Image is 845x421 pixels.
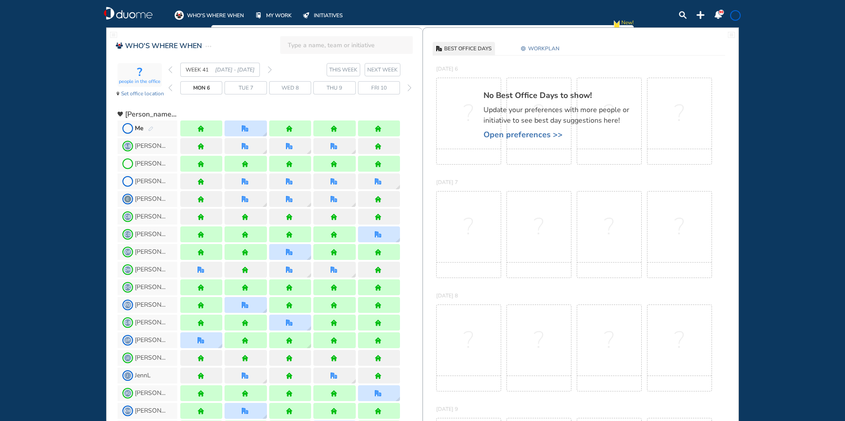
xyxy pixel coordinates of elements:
[135,301,168,308] span: [PERSON_NAME]
[714,11,722,19] img: notification-panel-on.a48c1939.svg
[198,231,204,238] div: home
[331,125,337,132] div: home
[331,161,337,167] div: home
[242,355,248,361] img: home.de338a94.svg
[286,196,293,203] div: office
[117,92,119,96] img: location-pin-black.d683928f.svg
[483,91,638,100] span: No Best Office Days to show!
[331,302,337,308] img: home.de338a94.svg
[375,125,381,132] div: home
[242,337,248,344] img: home.de338a94.svg
[268,66,272,73] div: forward week
[266,11,292,20] span: MY WORK
[436,179,458,186] span: [DATE] 7
[135,124,144,133] span: Me
[375,284,381,291] img: home.de338a94.svg
[218,344,222,348] img: grid-tooltip.ec663082.svg
[198,125,204,132] img: home.de338a94.svg
[375,178,381,185] div: office
[175,11,244,20] a: WHO'S WHERE WHEN
[375,143,381,150] img: home.de338a94.svg
[198,143,204,150] div: home
[307,273,311,278] div: location dialog
[198,320,204,326] div: home
[168,66,172,73] div: back week
[268,66,272,73] img: thin-right-arrow-grey.874f3e01.svg
[242,249,248,256] div: home
[124,301,131,308] span: FD
[135,248,168,256] span: [PERSON_NAME]
[375,249,381,256] div: home
[331,320,337,326] img: home.de338a94.svg
[365,63,400,76] button: next week
[125,110,177,119] span: collapse team
[307,344,311,348] img: grid-tooltip.ec663082.svg
[375,214,381,220] div: home
[396,185,400,189] img: grid-tooltip.ec663082.svg
[331,355,337,361] img: home.de338a94.svg
[242,196,248,203] img: office.a375675b.svg
[225,81,266,94] div: day Tue
[198,320,204,326] img: home.de338a94.svg
[286,125,293,132] div: home
[215,65,255,74] span: [DATE] - [DATE]
[206,41,211,52] img: task-ellipse.fef7074b.svg
[242,337,248,344] div: home
[239,83,253,92] span: Tue 7
[331,214,337,220] img: home.de338a94.svg
[198,231,204,238] img: home.de338a94.svg
[612,18,621,32] div: new-notification
[206,41,211,52] div: task-ellipse
[286,320,293,326] img: office.a375675b.svg
[358,81,400,94] div: day Fri
[375,267,381,273] img: home.de338a94.svg
[242,267,248,273] img: home.de338a94.svg
[286,302,293,308] div: home
[242,284,248,291] div: home
[375,178,381,185] img: office.a375675b.svg
[307,256,311,260] img: grid-tooltip.ec663082.svg
[121,89,164,98] span: Set office location
[375,302,381,308] img: home.de338a94.svg
[331,214,337,220] div: home
[331,196,337,203] div: office
[198,267,204,273] img: office.a375675b.svg
[124,231,131,238] span: CD
[114,60,165,101] section: location-indicator
[104,7,152,20] a: duome-logo-whitelogologo-notext
[135,284,168,291] span: [PERSON_NAME]
[351,203,356,207] img: grid-tooltip.ec663082.svg
[367,65,398,74] span: NEXT WEEK
[135,160,168,167] span: [PERSON_NAME]
[307,273,311,278] img: grid-tooltip.ec663082.svg
[286,231,293,238] img: home.de338a94.svg
[135,319,168,326] span: [PERSON_NAME]
[193,83,210,92] span: Mon 6
[331,178,337,185] img: office.a375675b.svg
[331,320,337,326] div: home
[407,84,411,91] img: thin-right-arrow-grey.874f3e01.svg
[301,11,343,20] a: INITIATIVES
[198,302,204,308] div: home
[313,81,355,94] div: day Thu
[286,178,293,185] div: office
[198,178,204,185] div: home
[117,92,119,96] div: location-pin-black
[375,214,381,220] img: home.de338a94.svg
[115,42,123,49] img: whoswherewhen-red-on.68b911c1.svg
[314,11,343,20] span: INITIATIVES
[375,337,381,344] div: home
[124,337,131,344] span: JP
[198,214,204,220] img: home.de338a94.svg
[534,222,544,231] span: ?
[124,354,131,361] span: JJ
[331,302,337,308] div: home
[674,336,685,345] span: ?
[286,161,293,167] img: home.de338a94.svg
[331,337,337,344] img: home.de338a94.svg
[351,379,356,383] div: location dialog
[331,249,337,256] div: home
[198,355,204,361] div: home
[124,248,131,256] span: DF
[168,81,170,94] div: back day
